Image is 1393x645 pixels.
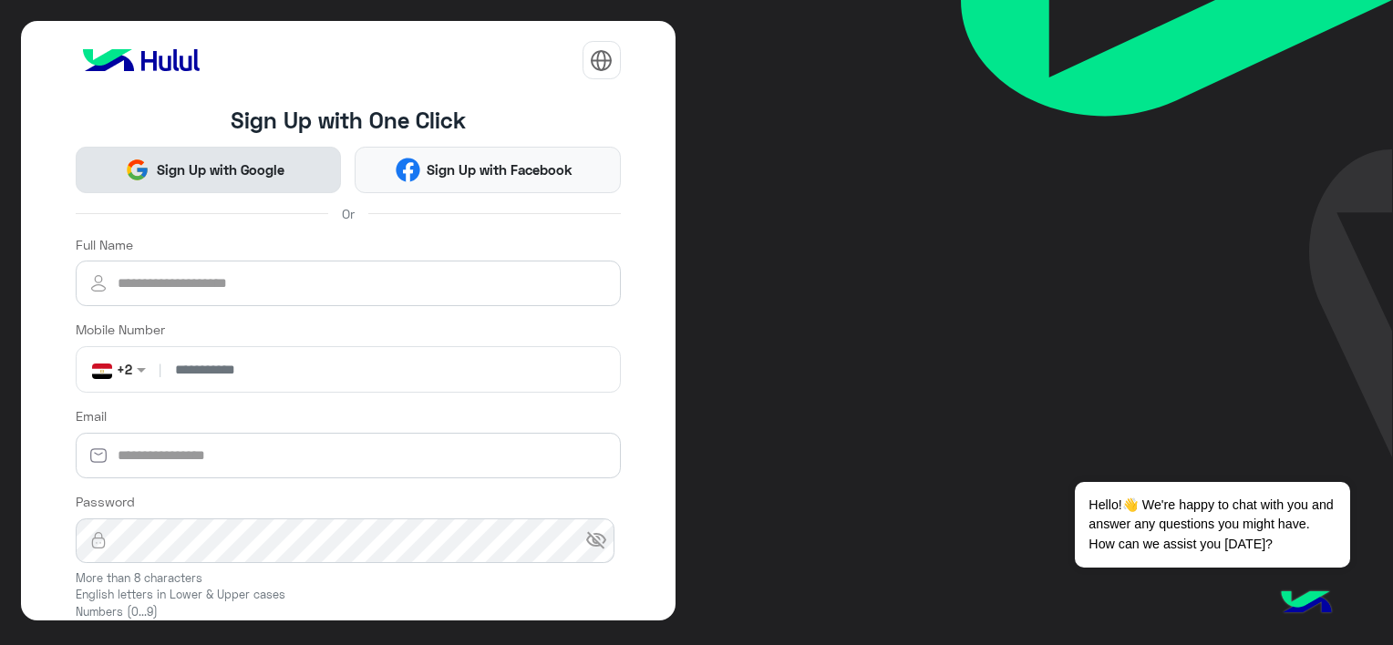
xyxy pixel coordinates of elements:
[150,159,291,180] span: Sign Up with Google
[1075,482,1349,568] span: Hello!👋 We're happy to chat with you and answer any questions you might have. How can we assist y...
[76,587,621,604] small: English letters in Lower & Upper cases
[76,42,207,78] img: logo
[155,360,165,379] span: |
[76,604,621,621] small: Numbers (0...9)
[355,147,621,192] button: Sign Up with Facebook
[76,570,621,588] small: More than 8 characters
[396,158,420,182] img: Facebook
[76,406,107,425] label: Email
[76,492,135,511] label: Password
[585,529,607,551] span: visibility_off
[420,159,580,180] span: Sign Up with Facebook
[76,235,133,254] label: Full Name
[342,204,355,223] span: Or
[76,147,342,192] button: Sign Up with Google
[125,158,150,182] img: Google
[1274,572,1338,636] img: hulul-logo.png
[76,272,121,294] img: user
[76,107,621,133] h4: Sign Up with One Click
[76,446,121,465] img: email
[590,49,613,72] img: tab
[76,531,121,549] img: lock
[76,320,165,339] label: Mobile Number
